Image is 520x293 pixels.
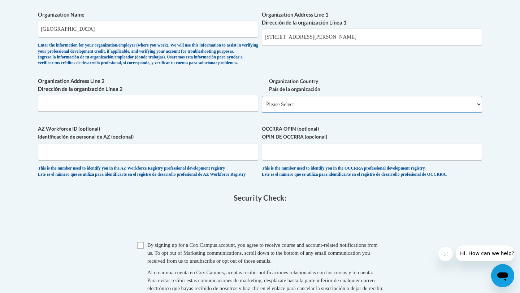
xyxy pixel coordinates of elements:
[438,247,453,261] iframe: Close message
[262,29,482,45] input: Metadata input
[234,193,287,202] span: Security Check:
[262,11,482,27] label: Organization Address Line 1 Dirección de la organización Línea 1
[262,125,482,141] label: OCCRRA OPIN (optional) OPIN DE OCCRRA (opcional)
[38,166,258,178] div: This is the number used to identify you in the AZ Workforce Registry professional development reg...
[38,95,258,111] input: Metadata input
[147,242,378,264] span: By signing up for a Cox Campus account, you agree to receive course and account-related notificat...
[38,77,258,93] label: Organization Address Line 2 Dirección de la organización Línea 2
[38,21,258,37] input: Metadata input
[456,245,514,261] iframe: Message from company
[38,11,258,19] label: Organization Name
[38,125,258,141] label: AZ Workforce ID (optional) Identificación de personal de AZ (opcional)
[38,43,258,66] div: Enter the information for your organization/employer (where you work). We will use this informati...
[205,209,315,237] iframe: reCAPTCHA
[491,264,514,287] iframe: Button to launch messaging window
[262,166,482,178] div: This is the number used to identify you in the OCCRRA professional development registry. Este es ...
[262,77,482,93] label: Organization Country País de la organización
